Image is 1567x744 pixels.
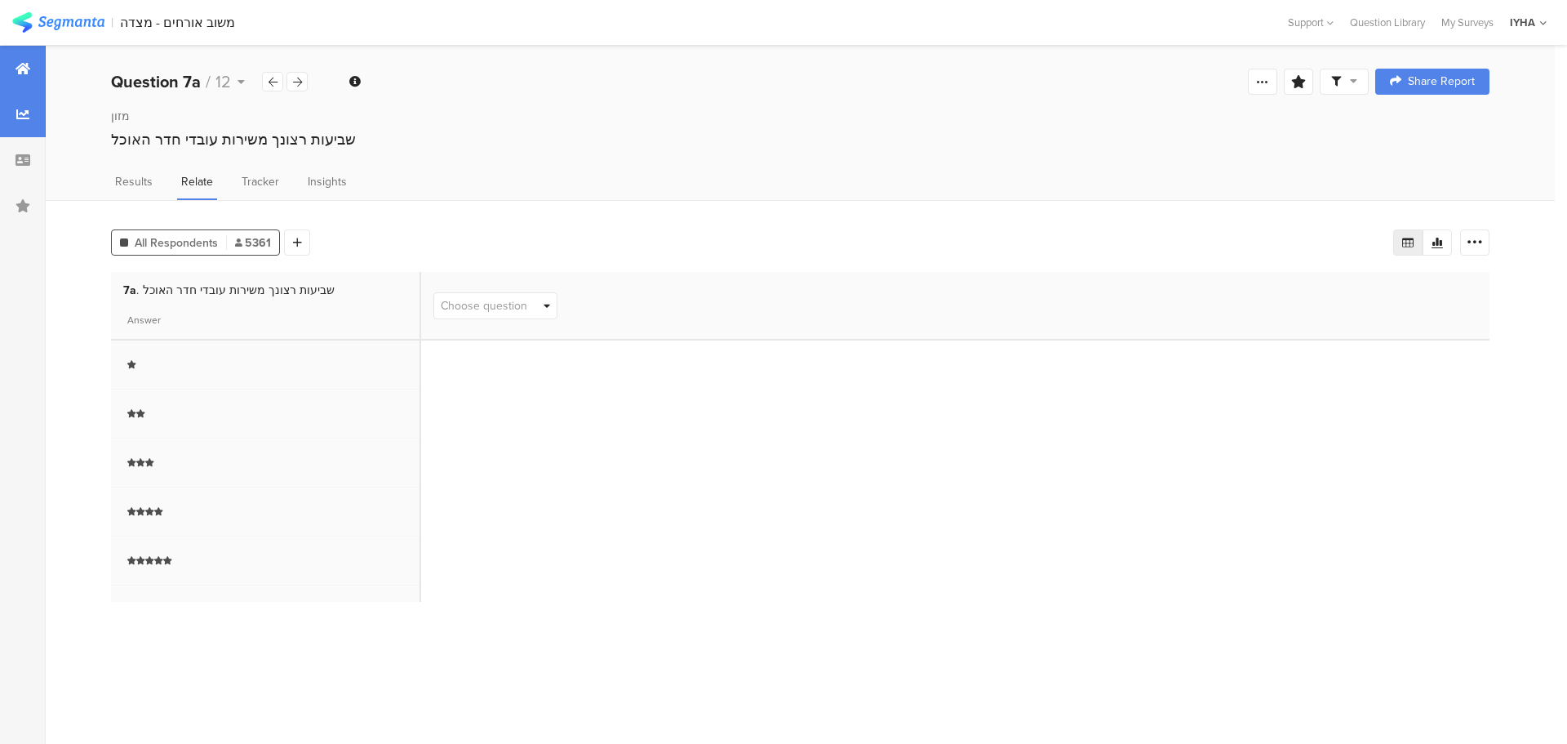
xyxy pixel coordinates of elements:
[120,15,235,30] div: משוב אורחים - מצדה
[1433,15,1502,30] a: My Surveys
[115,173,153,190] span: Results
[1408,76,1475,87] span: Share Report
[111,129,1489,150] div: שביעות רצונך משירות עובדי חדר האוכל
[441,297,527,314] span: Choose question
[127,313,161,327] span: Answer
[181,173,213,190] span: Relate
[123,282,139,299] span: 7a
[135,234,218,252] span: All Respondents
[12,12,104,33] img: segmanta logo
[111,69,201,94] b: Question 7a
[111,13,113,32] div: |
[1288,10,1334,35] div: Support
[215,69,231,94] span: 12
[206,69,211,94] span: /
[1510,15,1535,30] div: IYHA
[308,173,347,190] span: Insights
[111,108,1489,125] div: מזון
[242,173,279,190] span: Tracker
[235,234,271,252] span: 5361
[1342,15,1433,30] a: Question Library
[143,282,335,299] span: שביעות רצונך משירות עובדי חדר האוכל
[136,282,139,299] span: .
